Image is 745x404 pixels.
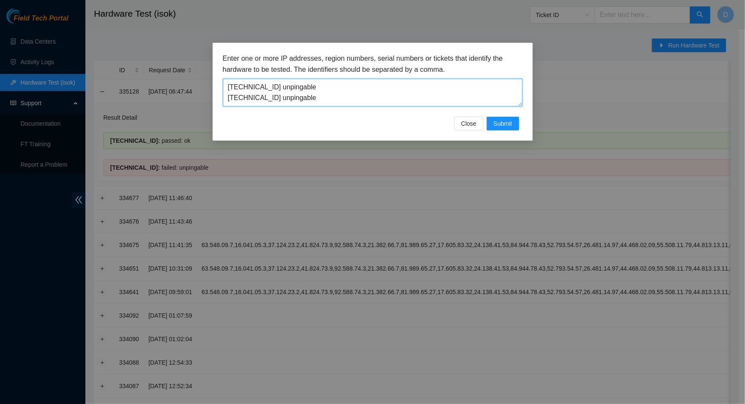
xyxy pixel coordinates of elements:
textarea: [TECHNICAL_ID] unpingable [TECHNICAL_ID] unpingable [223,79,523,106]
h3: Enter one or more IP addresses, region numbers, serial numbers or tickets that identify the hardw... [223,53,523,75]
span: Submit [494,119,512,128]
span: Close [461,119,476,128]
button: Close [454,117,483,130]
button: Submit [487,117,519,130]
